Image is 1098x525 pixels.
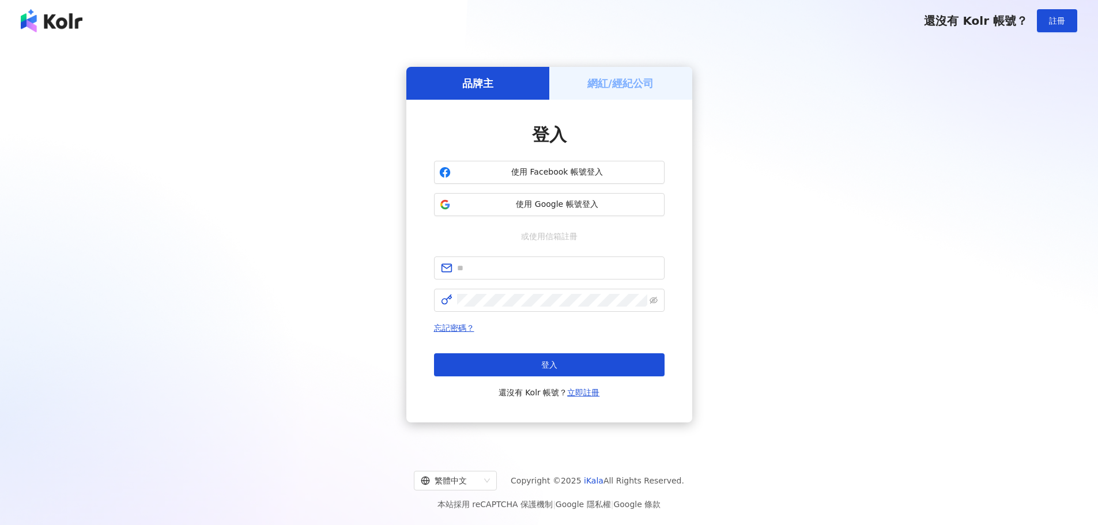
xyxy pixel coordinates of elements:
[650,296,658,304] span: eye-invisible
[455,199,659,210] span: 使用 Google 帳號登入
[513,230,586,243] span: 或使用信箱註冊
[1037,9,1077,32] button: 註冊
[455,167,659,178] span: 使用 Facebook 帳號登入
[434,323,474,333] a: 忘記密碼？
[434,193,665,216] button: 使用 Google 帳號登入
[532,124,567,145] span: 登入
[434,161,665,184] button: 使用 Facebook 帳號登入
[584,476,603,485] a: iKala
[613,500,661,509] a: Google 條款
[567,388,599,397] a: 立即註冊
[587,76,654,90] h5: 網紅/經紀公司
[553,500,556,509] span: |
[611,500,614,509] span: |
[1049,16,1065,25] span: 註冊
[924,14,1028,28] span: 還沒有 Kolr 帳號？
[511,474,684,488] span: Copyright © 2025 All Rights Reserved.
[499,386,600,399] span: 還沒有 Kolr 帳號？
[421,471,480,490] div: 繁體中文
[437,497,661,511] span: 本站採用 reCAPTCHA 保護機制
[541,360,557,369] span: 登入
[21,9,82,32] img: logo
[434,353,665,376] button: 登入
[462,76,493,90] h5: 品牌主
[556,500,611,509] a: Google 隱私權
